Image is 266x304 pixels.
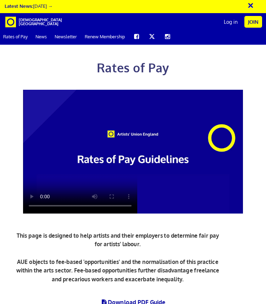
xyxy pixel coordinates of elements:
[5,3,33,9] strong: Latest News:
[5,3,52,9] a: Latest News:[DATE] →
[15,228,221,284] p: This page is designed to help artists and their employers to determine fair pay for artists’ labo...
[82,28,128,44] a: Renew Membership
[32,28,50,44] a: News
[244,16,262,28] a: Join
[220,13,241,31] a: Log in
[97,60,169,75] span: Rates of Pay
[19,18,37,26] span: [DEMOGRAPHIC_DATA][GEOGRAPHIC_DATA]
[51,28,80,44] a: Newsletter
